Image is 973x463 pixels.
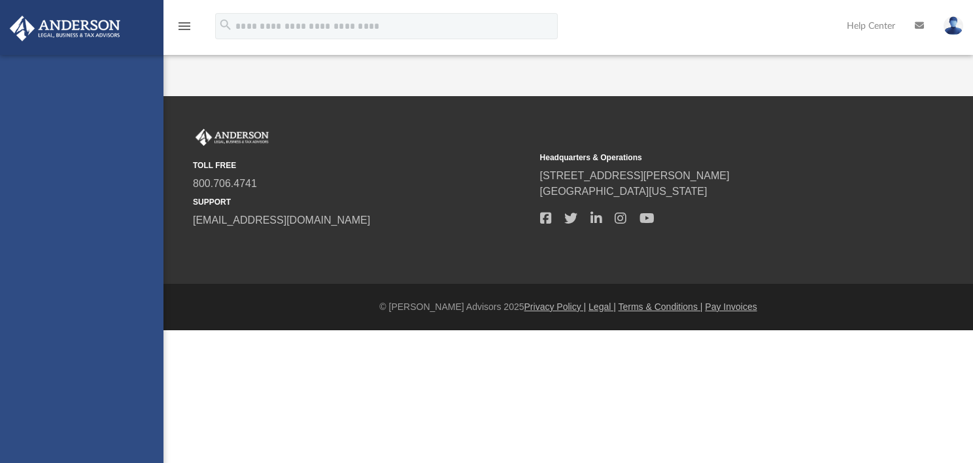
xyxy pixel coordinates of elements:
a: [EMAIL_ADDRESS][DOMAIN_NAME] [193,214,370,226]
a: Privacy Policy | [524,301,587,312]
i: search [218,18,233,32]
div: © [PERSON_NAME] Advisors 2025 [163,300,973,314]
a: [GEOGRAPHIC_DATA][US_STATE] [540,186,708,197]
a: menu [177,25,192,34]
small: Headquarters & Operations [540,152,878,163]
a: Pay Invoices [705,301,757,312]
a: Terms & Conditions | [619,301,703,312]
a: Legal | [589,301,616,312]
img: Anderson Advisors Platinum Portal [6,16,124,41]
img: Anderson Advisors Platinum Portal [193,129,271,146]
small: TOLL FREE [193,160,531,171]
a: 800.706.4741 [193,178,257,189]
a: [STREET_ADDRESS][PERSON_NAME] [540,170,730,181]
img: User Pic [944,16,963,35]
small: SUPPORT [193,196,531,208]
i: menu [177,18,192,34]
